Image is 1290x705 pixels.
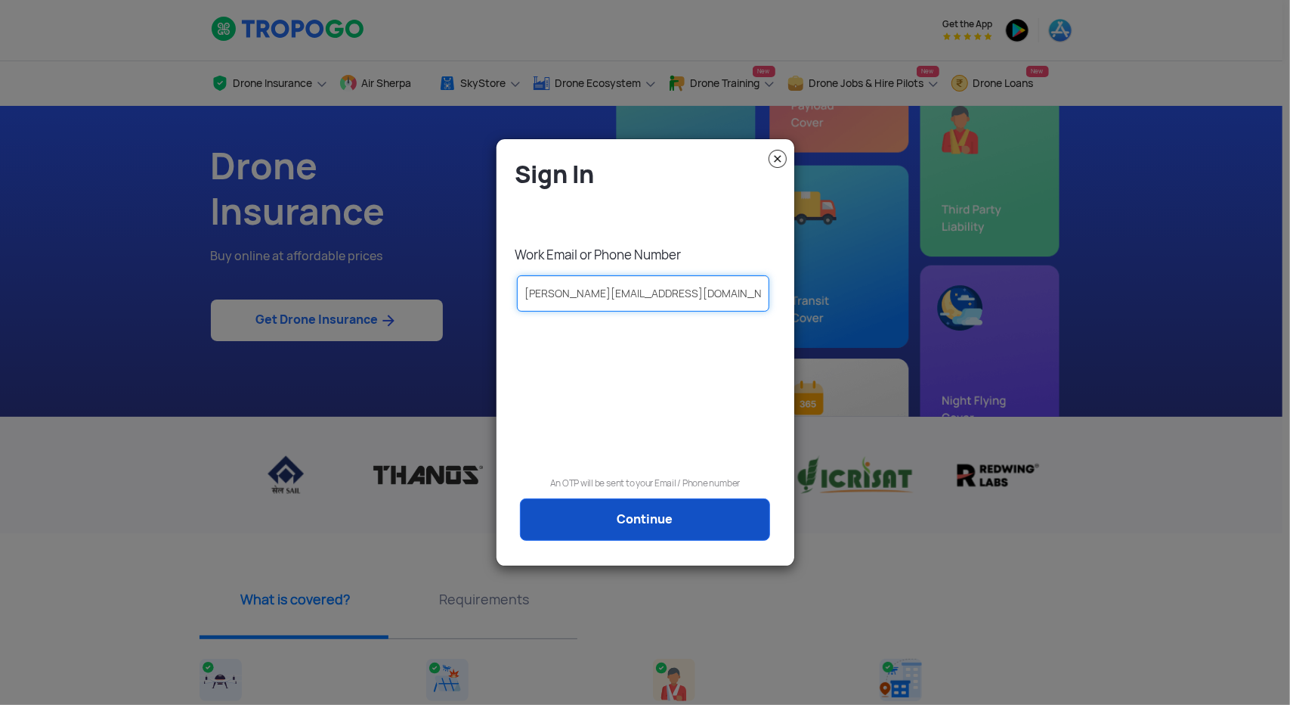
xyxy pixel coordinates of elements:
[520,498,770,541] a: Continue
[515,247,783,263] p: Work Email or Phone Number
[517,275,770,312] input: Your Email Id / Phone Number
[769,150,787,168] img: close
[515,159,783,190] h4: Sign In
[508,476,783,491] p: An OTP will be sent to your Email / Phone number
